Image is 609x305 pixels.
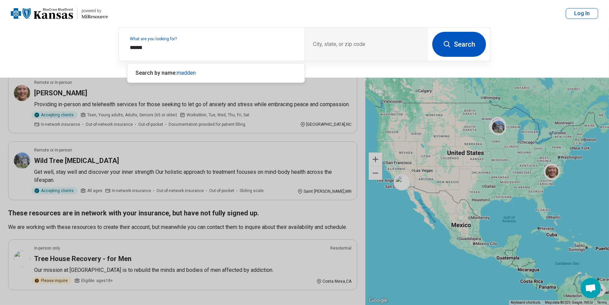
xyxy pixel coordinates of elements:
[136,70,177,76] span: Search by name:
[127,64,304,83] div: Suggestions
[11,5,73,22] img: Blue Cross Blue Shield Kansas
[130,37,296,41] label: What are you looking for?
[432,32,486,57] button: Search
[81,8,108,14] div: powered by
[566,8,598,19] button: Log In
[177,70,196,76] span: madden
[581,278,601,298] div: Open chat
